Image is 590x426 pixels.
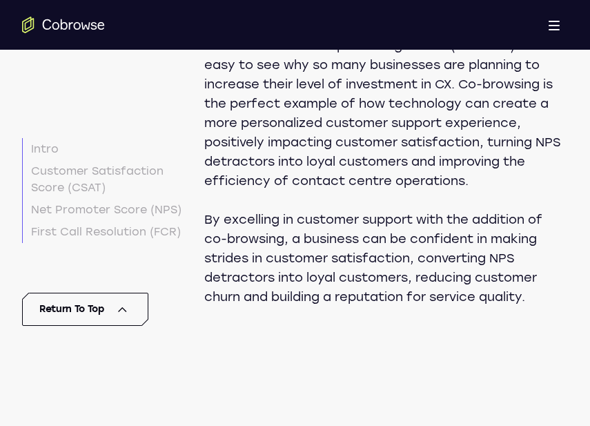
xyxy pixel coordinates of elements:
a: Customer Satisfaction Score (CSAT) [22,160,188,199]
a: Net Promoter Score (NPS) [22,199,188,221]
p: With 3 out of 4 customers saying they will spend more with a business that provides good CX (Zend... [204,17,568,191]
button: Return To Top [22,293,148,326]
a: First Call Resolution (FCR) [22,221,188,243]
a: Intro [22,138,188,160]
a: Go to the home page [22,17,105,33]
p: By excelling in customer support with the addition of co-browsing, a business can be confident in... [204,210,568,307]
